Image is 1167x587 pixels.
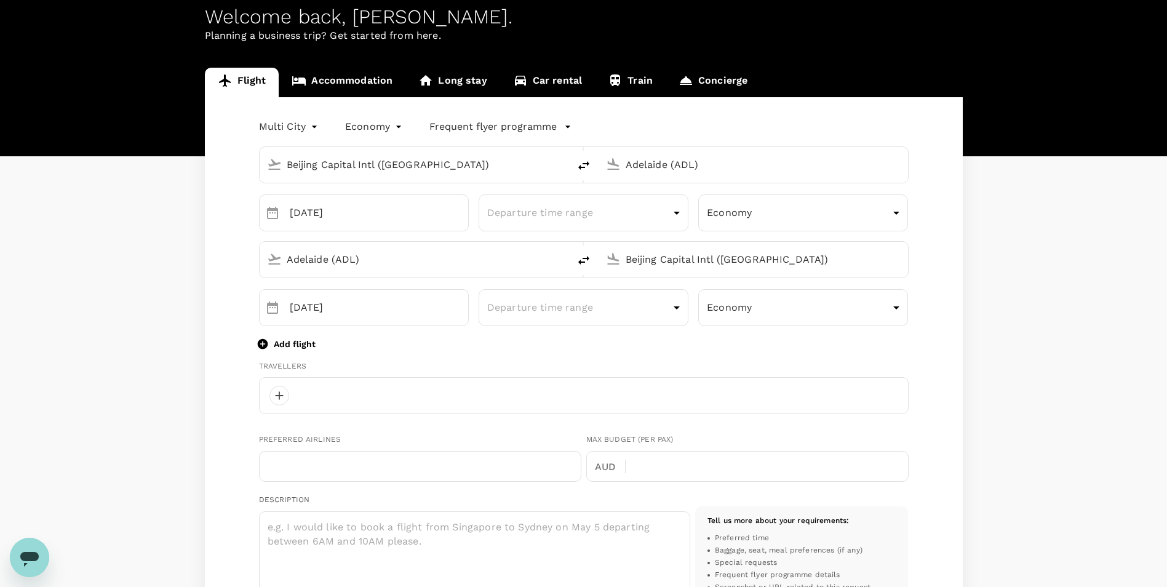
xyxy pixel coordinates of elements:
input: Depart from [287,250,543,269]
div: Max Budget (per pax) [586,434,909,446]
button: delete [569,151,599,180]
button: Open [560,163,563,166]
span: Tell us more about your requirements : [707,516,850,525]
button: delete [569,246,599,275]
div: Economy [698,198,908,228]
div: Travellers [259,361,909,373]
a: Flight [205,68,279,97]
p: Add flight [274,338,316,350]
p: Frequent flyer programme [429,119,557,134]
input: Depart from [287,155,543,174]
div: Welcome back , [PERSON_NAME] . [205,6,963,28]
button: Open [899,163,902,166]
a: Train [595,68,666,97]
div: Economy [698,292,908,323]
a: Concierge [666,68,760,97]
p: Departure time range [487,300,669,315]
button: Add flight [259,338,316,350]
span: Preferred time [715,532,769,545]
a: Accommodation [279,68,405,97]
p: AUD [595,460,625,474]
input: Travel date [290,289,469,326]
input: Going to [626,155,882,174]
button: Open [560,258,563,260]
span: Frequent flyer programme details [715,569,840,581]
p: Planning a business trip? Get started from here. [205,28,963,43]
div: Economy [345,117,405,137]
input: Going to [626,250,882,269]
span: Special requests [715,557,777,569]
a: Long stay [405,68,500,97]
button: Frequent flyer programme [429,119,572,134]
span: Description [259,495,310,504]
button: Open [899,258,902,260]
div: Preferred Airlines [259,434,581,446]
button: Choose date, selected date is Oct 31, 2025 [260,295,285,320]
div: Multi City [259,117,321,137]
input: Travel date [290,194,469,231]
span: Baggage, seat, meal preferences (if any) [715,545,862,557]
div: Departure time range [479,292,688,323]
a: Car rental [500,68,595,97]
div: Departure time range [479,197,688,228]
button: Choose date, selected date is Oct 19, 2025 [260,201,285,225]
iframe: Button to launch messaging window [10,538,49,577]
p: Departure time range [487,206,669,220]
